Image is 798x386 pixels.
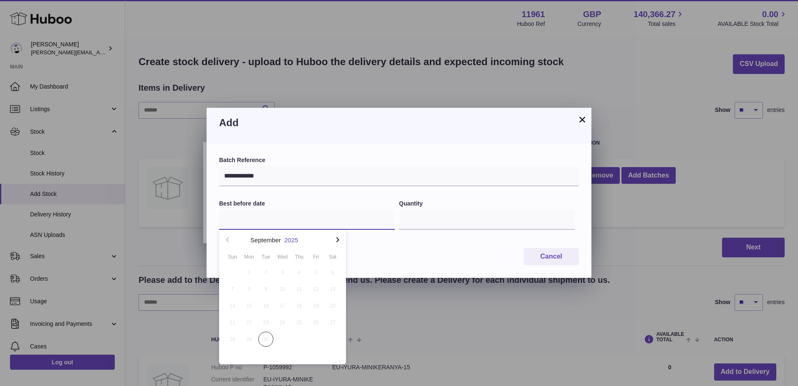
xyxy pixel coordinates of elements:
button: 17 [274,297,291,314]
button: September [250,237,281,243]
div: Tue [258,253,274,261]
span: 13 [325,282,340,297]
span: 23 [258,315,273,330]
button: 18 [291,297,308,314]
span: 28 [225,332,240,347]
div: Wed [274,253,291,261]
span: 24 [275,315,290,330]
button: 27 [324,314,341,331]
button: 7 [224,281,241,297]
span: 16 [258,298,273,313]
span: 22 [242,315,257,330]
button: 21 [224,314,241,331]
button: 9 [258,281,274,297]
button: 10 [274,281,291,297]
button: 2 [258,264,274,281]
span: 9 [258,282,273,297]
span: 8 [242,282,257,297]
button: 14 [224,297,241,314]
button: 22 [241,314,258,331]
span: 14 [225,298,240,313]
button: 26 [308,314,324,331]
button: × [577,114,587,124]
span: 15 [242,298,257,313]
span: 2 [258,265,273,280]
span: 29 [242,332,257,347]
div: Sun [224,253,241,261]
button: 4 [291,264,308,281]
span: 21 [225,315,240,330]
button: 13 [324,281,341,297]
button: 5 [308,264,324,281]
span: 12 [308,282,323,297]
div: Sat [324,253,341,261]
div: Fri [308,253,324,261]
span: 18 [292,298,307,313]
button: 20 [324,297,341,314]
label: Best before date [219,200,395,208]
span: 5 [308,265,323,280]
label: Batch Reference [219,156,579,164]
span: 10 [275,282,290,297]
button: 3 [274,264,291,281]
button: 29 [241,331,258,348]
button: 6 [324,264,341,281]
h3: Add [219,116,579,130]
button: 30 [258,331,274,348]
span: 11 [292,282,307,297]
button: Cancel [524,248,579,265]
button: 25 [291,314,308,331]
button: 24 [274,314,291,331]
span: 4 [292,265,307,280]
span: 26 [308,315,323,330]
button: 15 [241,297,258,314]
button: 8 [241,281,258,297]
label: Quantity [399,200,575,208]
button: 23 [258,314,274,331]
span: 27 [325,315,340,330]
div: Thu [291,253,308,261]
button: 2025 [284,237,298,243]
div: Mon [241,253,258,261]
button: 1 [241,264,258,281]
span: 19 [308,298,323,313]
span: 1 [242,265,257,280]
button: 12 [308,281,324,297]
span: 3 [275,265,290,280]
span: 20 [325,298,340,313]
button: 19 [308,297,324,314]
span: 25 [292,315,307,330]
span: 30 [258,332,273,347]
span: 17 [275,298,290,313]
button: 28 [224,331,241,348]
span: 7 [225,282,240,297]
button: 11 [291,281,308,297]
button: 16 [258,297,274,314]
span: 6 [325,265,340,280]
